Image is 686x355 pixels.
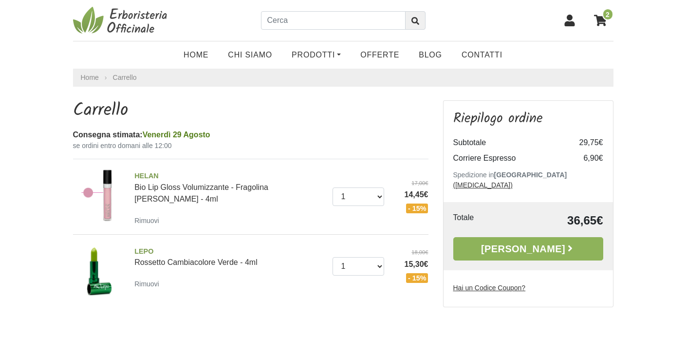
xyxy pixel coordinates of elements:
a: ([MEDICAL_DATA]) [453,181,513,189]
a: Contatti [452,45,512,65]
input: Cerca [261,11,406,30]
span: - 15% [406,273,428,283]
td: Corriere Espresso [453,150,564,166]
a: OFFERTE [351,45,409,65]
span: Venerdì 29 Agosto [143,131,210,139]
a: Carrello [113,74,137,81]
a: Rimuovi [134,214,163,226]
span: 14,45€ [391,189,428,201]
del: 17,00€ [391,179,428,187]
td: Subtotale [453,135,564,150]
label: Hai un Codice Coupon? [453,283,526,293]
a: [PERSON_NAME] [453,237,603,261]
a: HELANBio Lip Gloss Volumizzante - Fragolina [PERSON_NAME] - 4ml [134,171,325,203]
span: 15,30€ [391,259,428,270]
del: 18,00€ [391,248,428,257]
a: Blog [409,45,452,65]
small: Rimuovi [134,217,159,224]
td: Totale [453,212,508,229]
img: Erboristeria Officinale [73,6,170,35]
a: Home [174,45,218,65]
img: Rossetto Cambiacolore Verde - 4ml [70,243,128,300]
a: Chi Siamo [218,45,282,65]
span: LEPO [134,246,325,257]
p: Spedizione in [453,170,603,190]
span: - 15% [406,204,428,213]
a: Prodotti [282,45,351,65]
span: HELAN [134,171,325,182]
td: 6,90€ [564,150,603,166]
a: Rimuovi [134,278,163,290]
a: Home [81,73,99,83]
a: 2 [589,8,613,33]
img: Bio Lip Gloss Volumizzante - Fragolina di Bosco - 4ml [70,167,128,225]
small: Rimuovi [134,280,159,288]
h1: Carrello [73,100,428,121]
b: [GEOGRAPHIC_DATA] [494,171,567,179]
span: 2 [602,8,613,20]
u: Hai un Codice Coupon? [453,284,526,292]
nav: breadcrumb [73,69,613,87]
td: 36,65€ [508,212,603,229]
td: 29,75€ [564,135,603,150]
div: Consegna stimata: [73,129,428,141]
h3: Riepilogo ordine [453,111,603,127]
small: se ordini entro domani alle 12:00 [73,141,428,151]
a: LEPORossetto Cambiacolore Verde - 4ml [134,246,325,267]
